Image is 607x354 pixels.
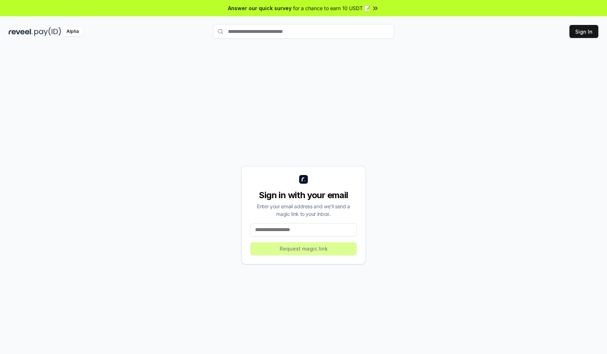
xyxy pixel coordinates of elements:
[250,189,357,201] div: Sign in with your email
[569,25,598,38] button: Sign In
[250,202,357,218] div: Enter your email address and we’ll send a magic link to your inbox.
[63,27,83,36] div: Alpha
[34,27,61,36] img: pay_id
[228,4,292,12] span: Answer our quick survey
[299,175,308,184] img: logo_small
[9,27,33,36] img: reveel_dark
[293,4,370,12] span: for a chance to earn 10 USDT 📝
